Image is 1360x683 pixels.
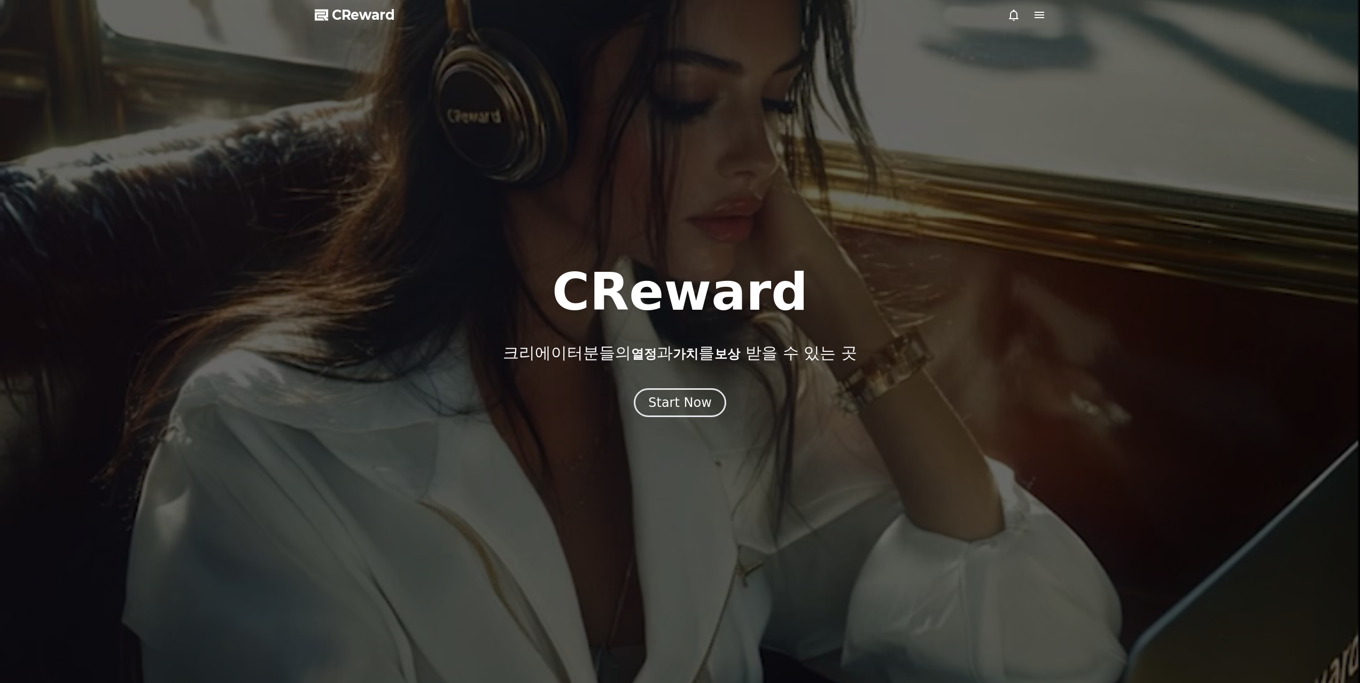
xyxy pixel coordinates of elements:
span: 보상 [714,347,740,362]
span: CReward [332,6,395,23]
span: 가치 [673,347,698,362]
p: 크리에이터분들의 과 를 받을 수 있는 곳 [503,343,857,363]
a: Start Now [634,399,726,409]
span: 열정 [631,347,657,362]
div: Start Now [648,394,712,411]
a: CReward [315,6,395,23]
button: Start Now [634,388,726,417]
h1: CReward [552,266,808,318]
